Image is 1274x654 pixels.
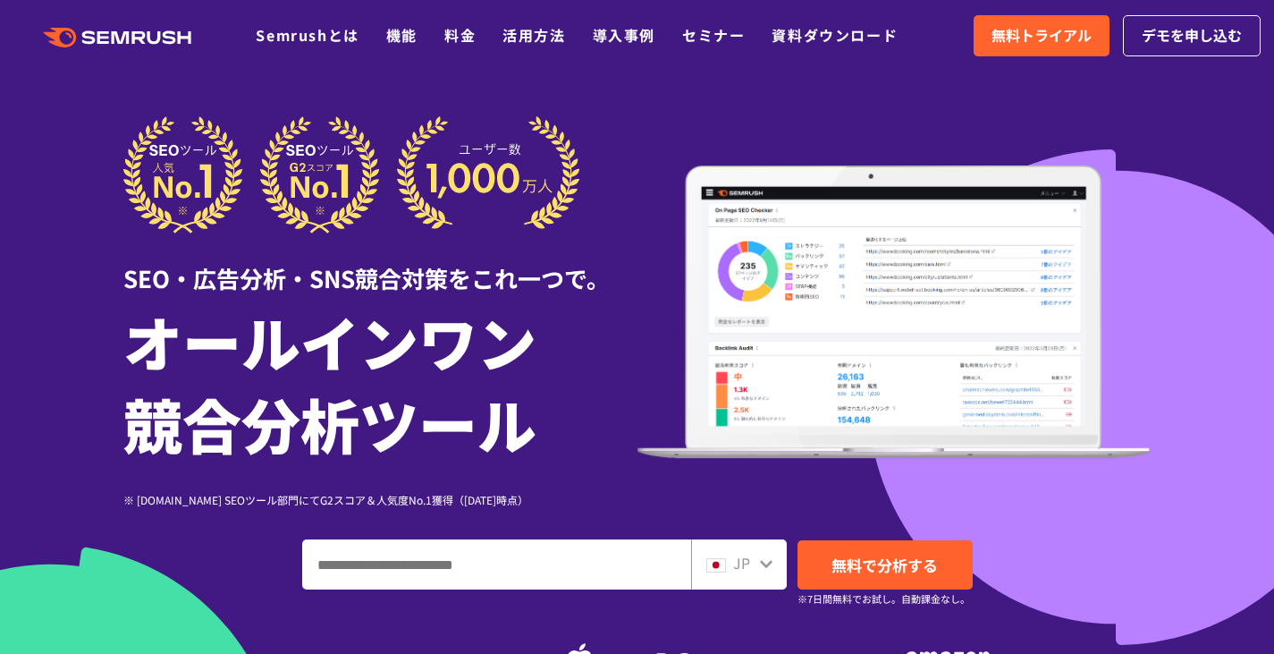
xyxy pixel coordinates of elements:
[123,491,637,508] div: ※ [DOMAIN_NAME] SEOツール部門にてG2スコア＆人気度No.1獲得（[DATE]時点）
[797,540,973,590] a: 無料で分析する
[974,15,1109,56] a: 無料トライアル
[772,24,898,46] a: 資料ダウンロード
[303,540,690,589] input: ドメイン、キーワードまたはURLを入力してください
[593,24,655,46] a: 導入事例
[733,552,750,573] span: JP
[123,300,637,464] h1: オールインワン 競合分析ツール
[797,590,970,607] small: ※7日間無料でお試し。自動課金なし。
[1142,24,1242,47] span: デモを申し込む
[1123,15,1261,56] a: デモを申し込む
[682,24,745,46] a: セミナー
[502,24,565,46] a: 活用方法
[123,234,637,295] div: SEO・広告分析・SNS競合対策をこれ一つで。
[831,554,938,576] span: 無料で分析する
[386,24,418,46] a: 機能
[256,24,359,46] a: Semrushとは
[991,24,1092,47] span: 無料トライアル
[444,24,476,46] a: 料金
